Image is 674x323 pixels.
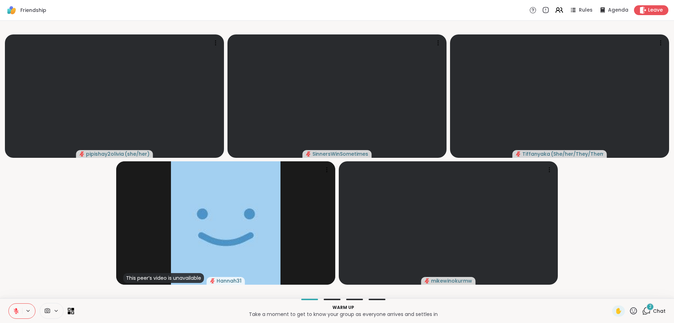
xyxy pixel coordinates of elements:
span: audio-muted [210,278,215,283]
span: Leave [648,7,663,14]
span: audio-muted [516,151,521,156]
span: SinnersWinSometimes [312,150,368,157]
span: Agenda [608,7,628,14]
span: Tiffanyaka [522,150,550,157]
span: Chat [653,308,666,315]
img: Hannah31 [171,161,280,285]
span: Rules [579,7,593,14]
span: audio-muted [80,151,85,156]
span: ✋ [615,307,622,315]
span: pipishay2olivia [86,150,124,157]
div: This peer’s video is unavailable [123,273,204,283]
img: ShareWell Logomark [6,4,18,16]
span: audio-muted [306,151,311,156]
span: Friendship [20,7,46,14]
span: Hannah31 [217,277,242,284]
p: Take a moment to get to know your group as everyone arrives and settles in [78,311,608,318]
span: ( She/her/They/Them ) [551,150,603,157]
span: ( she/her ) [125,150,150,157]
span: audio-muted [425,278,430,283]
p: Warm up [78,304,608,311]
span: mikewinokurmw [431,277,472,284]
span: 2 [649,304,652,310]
